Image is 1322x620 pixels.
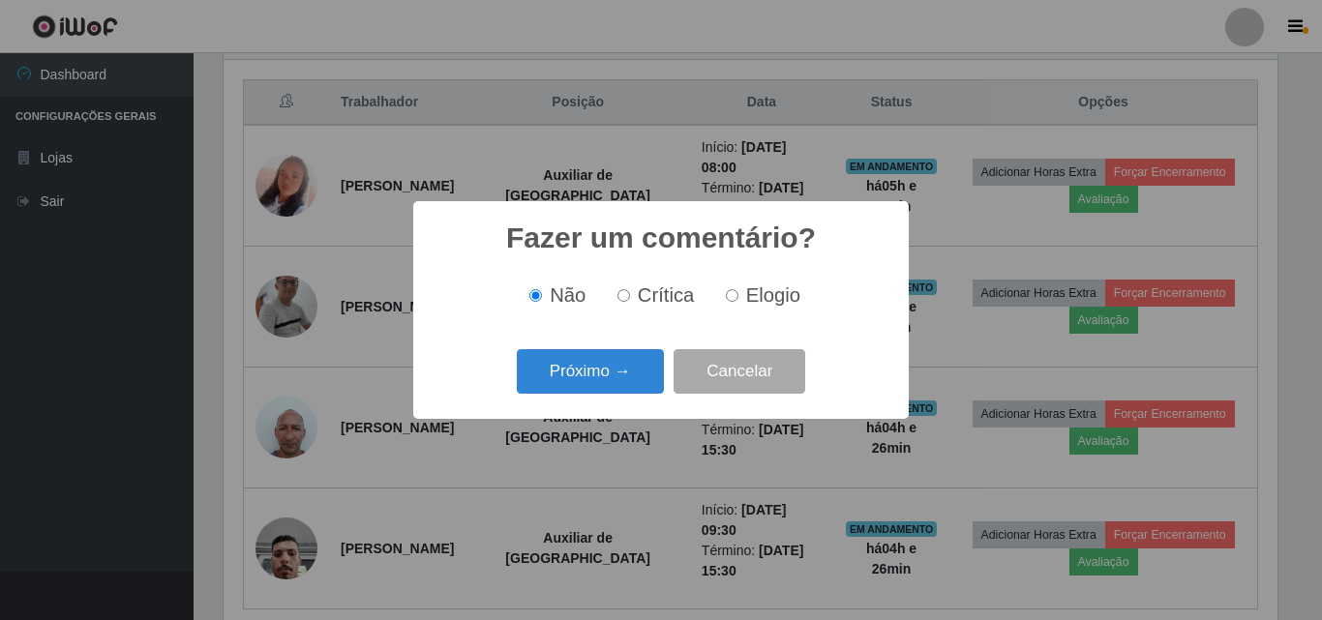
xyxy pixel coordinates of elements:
[674,349,805,395] button: Cancelar
[529,289,542,302] input: Não
[517,349,664,395] button: Próximo →
[746,284,800,306] span: Elogio
[506,221,816,255] h2: Fazer um comentário?
[617,289,630,302] input: Crítica
[726,289,738,302] input: Elogio
[638,284,695,306] span: Crítica
[550,284,586,306] span: Não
